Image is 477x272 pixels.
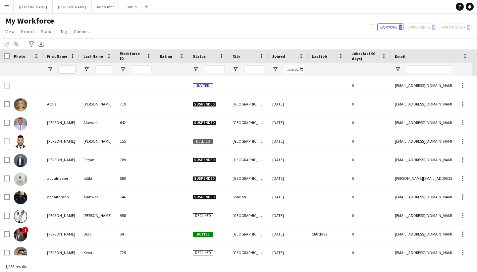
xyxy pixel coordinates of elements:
div: 719 [116,95,156,113]
div: 0 [348,76,391,95]
span: Export [21,29,34,34]
div: [DATE] [268,188,308,206]
button: Open Filter Menu [120,66,126,72]
div: [PERSON_NAME] [79,95,116,113]
span: Email [395,54,405,59]
div: [GEOGRAPHIC_DATA] [229,243,268,262]
button: Everyone0 [377,23,403,31]
span: Photo [14,54,25,59]
div: 642 [116,113,156,132]
span: Jobs (last 90 days) [352,51,379,61]
img: Abdel Jaleel Elsharief [14,210,27,223]
span: Comms [74,29,89,34]
div: [PERSON_NAME] [43,206,79,225]
span: 0 [399,25,402,30]
div: 725 [116,243,156,262]
div: altibi [79,169,116,187]
span: Declined [193,213,213,218]
div: Diab [79,225,116,243]
div: [PERSON_NAME] [79,132,116,150]
img: abdalnasser altibi [14,172,27,186]
app-action-btn: Export XLSX [37,40,45,48]
div: 155 [116,132,156,150]
button: Open Filter Menu [83,66,89,72]
button: [PERSON_NAME] [53,0,92,13]
img: Abdalaziz Alawad [14,117,27,130]
div: 0 [348,132,391,150]
div: [DATE] [268,132,308,150]
div: 0 [348,151,391,169]
div: [PERSON_NAME] [43,132,79,150]
div: [PERSON_NAME] [43,225,79,243]
span: Active [193,232,213,237]
div: 0 [348,243,391,262]
div: abdalrhman [43,188,79,206]
div: [GEOGRAPHIC_DATA] [229,206,268,225]
img: Abdallah Abu Naim [14,135,27,149]
span: Rating [160,54,172,59]
a: View [3,27,17,36]
span: Invited [193,83,213,88]
div: [PERSON_NAME] [79,206,116,225]
button: Open Filter Menu [193,66,199,72]
input: Row Selection is disabled for this row (unchecked) [4,138,10,144]
input: Status Filter Input [205,65,225,73]
span: Last job [312,54,327,59]
input: Last Name Filter Input [95,65,112,73]
span: Workforce ID [120,51,144,61]
div: 0 [348,95,391,113]
div: Keroui [79,243,116,262]
img: abdalrhman alanwar [14,191,27,204]
div: [DATE] [268,151,308,169]
button: Caitlin [120,0,142,13]
span: Suspended [193,176,216,181]
div: 0 [348,188,391,206]
span: Last Name [83,54,103,59]
div: 746 [116,188,156,206]
div: Alawad [79,113,116,132]
span: View [5,29,15,34]
div: [GEOGRAPHIC_DATA] [229,169,268,187]
span: First Name [47,54,67,59]
div: [GEOGRAPHIC_DATA] [229,151,268,169]
input: Row Selection is disabled for this row (unchecked) [4,83,10,89]
input: City Filter Input [244,65,264,73]
div: Ferjani [79,151,116,169]
span: Suspended [193,102,216,107]
span: ! [22,227,28,233]
div: [PERSON_NAME] [43,151,79,169]
span: Suspended [193,120,216,125]
span: Status [193,54,206,59]
button: Open Filter Menu [233,66,238,72]
span: My Workforce [5,16,54,26]
button: Open Filter Menu [47,66,53,72]
div: 0 [348,113,391,132]
img: Abdel rahman Diab [14,228,27,241]
div: [GEOGRAPHIC_DATA] [229,225,268,243]
div: [PERSON_NAME] [43,243,79,262]
img: Abbie Fisher [14,98,27,111]
span: Status [41,29,54,34]
div: [DATE] [268,243,308,262]
button: Open Filter Menu [395,66,401,72]
app-action-btn: Advanced filters [27,40,35,48]
div: 709 [116,151,156,169]
input: First Name Filter Input [59,65,76,73]
span: Declined [193,250,213,255]
img: Abdallah Ferjani [14,154,27,167]
div: 34 [116,225,156,243]
a: Status [38,27,56,36]
button: [PERSON_NAME] [14,0,53,13]
div: [DATE] [268,95,308,113]
div: 958 [116,206,156,225]
div: [DATE] [268,113,308,132]
div: [PERSON_NAME] [43,113,79,132]
div: Abbie [43,95,79,113]
div: 580 days [308,225,348,243]
div: alanwar [79,188,116,206]
input: Workforce ID Filter Input [132,65,152,73]
span: Tag [60,29,67,34]
a: Tag [58,27,70,36]
input: Joined Filter Input [284,65,304,73]
button: Open Filter Menu [272,66,278,72]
